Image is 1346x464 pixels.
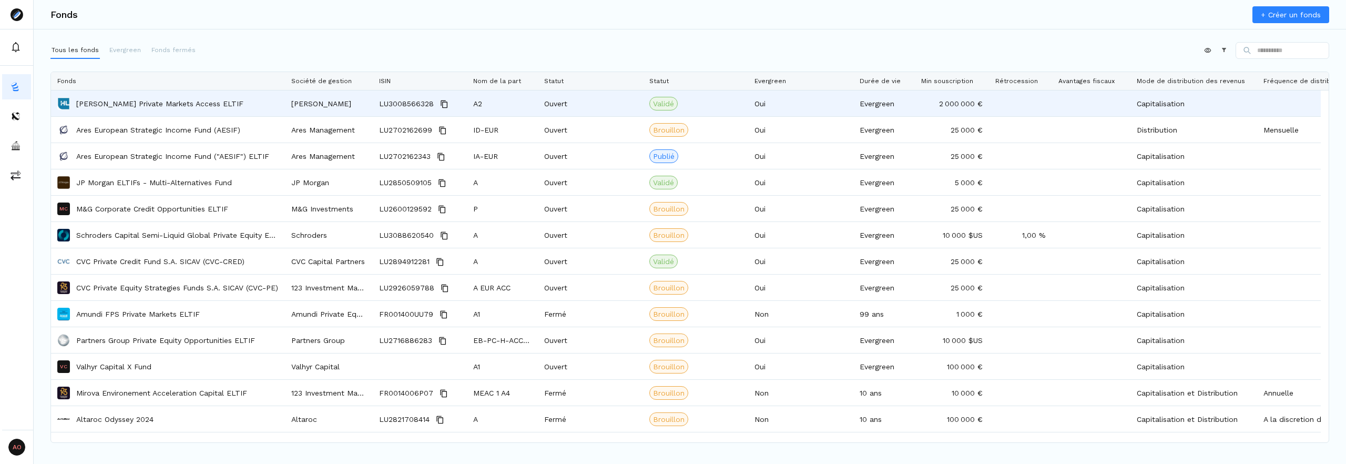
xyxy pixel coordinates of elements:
div: 25 000 € [915,275,989,300]
div: Ouvert [538,196,643,221]
div: Ouvert [538,169,643,195]
div: Ouvert [538,432,643,458]
div: A1 [467,301,538,327]
a: Altaroc Odyssey 2024 [76,414,154,425]
p: Ares European Strategic Income Fund (AESIF) [76,125,240,135]
p: Tous les fonds [52,45,99,55]
span: LU3008566328 [379,91,434,117]
a: distributors [2,104,31,129]
a: Ares European Strategic Income Fund ("AESIF") ELTIF [76,151,269,162]
span: Statut [544,77,564,85]
p: CVC Private Equity Strategies Funds S.A. SICAV (CVC-PE) [76,283,278,293]
p: [PERSON_NAME] Private Markets Access ELTIF [76,98,243,109]
a: Partners Group Private Equity Opportunities ELTIF [76,335,255,346]
span: Fonds [57,77,76,85]
div: Ouvert [538,90,643,116]
div: Ares Management [285,117,373,143]
div: Ouvert [538,275,643,300]
button: Copy [434,413,446,426]
div: A [467,169,538,195]
span: Rétrocession [995,77,1038,85]
img: CVC Private Equity Strategies Funds S.A. SICAV (CVC-PE) [57,281,70,294]
div: Ouvert [538,354,643,379]
span: Durée de vie [860,77,901,85]
img: JP Morgan ELTIFs - Multi-Alternatives Fund [57,176,70,189]
button: Copy [437,387,450,400]
p: VC [60,364,67,369]
span: Brouillon [653,361,685,372]
div: 2 000 000 € [915,90,989,116]
span: Brouillon [653,230,685,240]
div: Ouvert [538,222,643,248]
div: Valhyr Capital [285,354,373,379]
button: Copy [435,150,447,163]
img: Mirova Environement Acceleration Capital ELTIF [57,387,70,399]
div: A2 [467,90,538,116]
span: Société de gestion [291,77,352,85]
div: Ares Management [285,143,373,169]
span: Mode de distribution des revenus [1137,77,1245,85]
div: JP Morgan [285,169,373,195]
span: Brouillon [653,335,685,346]
img: Hamilton Lane Private Markets Access ELTIF [57,97,70,110]
div: Oui [748,169,853,195]
span: LU2894912281 [379,249,430,275]
div: ID-EUR [467,117,538,143]
span: LU2821708414 [379,407,430,432]
div: 100 000 € [915,406,989,432]
span: Brouillon [653,125,685,135]
div: CVC Capital Partners [285,248,373,274]
a: Schroders Capital Semi-Liquid Global Private Equity ELTIF [76,230,279,240]
a: M&G Corporate Credit Opportunities ELTIF [76,204,228,214]
div: 25 000 € [915,248,989,274]
div: Oui [748,354,853,379]
div: Evergreen [853,117,915,143]
div: A EUR ACC [467,275,538,300]
div: 1,00 % [989,222,1052,248]
div: 5 000 € [915,169,989,195]
div: 123 Investment Managers [285,380,373,406]
div: Oui [748,432,853,458]
span: Validé [653,177,674,188]
span: Min souscription [921,77,973,85]
div: Non [748,380,853,406]
div: 123 Investment Managers [285,275,373,300]
span: Nom de la part [473,77,521,85]
div: 1 000 € [915,301,989,327]
div: 10 ans [853,380,915,406]
div: Capitalisation [1130,222,1257,248]
p: MC [59,206,68,211]
span: AO [8,439,25,456]
img: commissions [11,170,21,180]
div: Ouvert [538,248,643,274]
div: IA-EUR [467,143,538,169]
a: CVC Private Credit Fund S.A. SICAV (CVC-CRED) [76,256,244,267]
img: Partners Group Private Equity Opportunities ELTIF [57,334,70,347]
div: Capitalisation [1130,169,1257,195]
button: Copy [436,203,448,216]
div: Oui [748,222,853,248]
button: asset-managers [2,133,31,158]
button: commissions [2,163,31,188]
span: LU2600129592 [379,196,432,222]
div: EB-PC-H-ACC CHF [467,327,538,353]
img: distributors [11,111,21,122]
div: Capitalisation [1130,143,1257,169]
div: Oui [748,275,853,300]
div: Fermé [538,406,643,432]
span: FR001400RYX5 [379,433,432,459]
button: Copy [436,335,449,347]
div: Partners Group [285,327,373,353]
div: Evergreen [853,143,915,169]
div: A1 [467,354,538,379]
div: P [467,196,538,221]
a: Valhyr Capital X Fund [76,361,151,372]
span: ISIN [379,77,391,85]
div: Distribution [1130,117,1257,143]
